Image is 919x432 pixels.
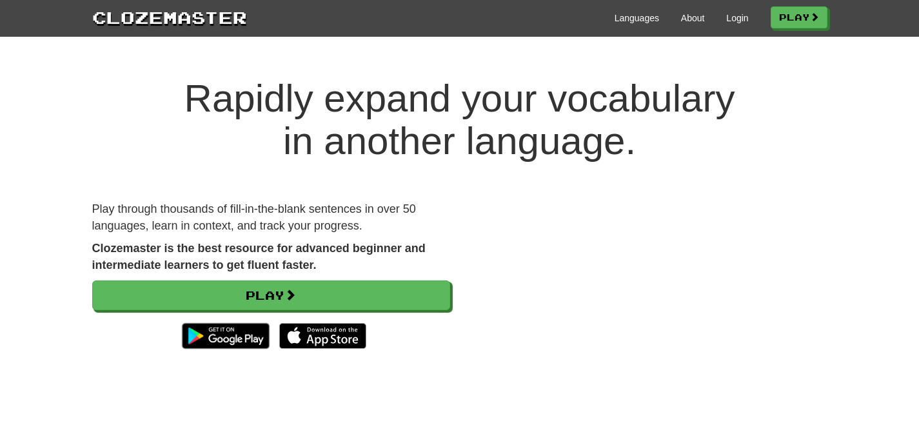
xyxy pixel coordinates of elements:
[92,5,247,29] a: Clozemaster
[726,12,748,25] a: Login
[92,280,450,310] a: Play
[771,6,827,28] a: Play
[615,12,659,25] a: Languages
[92,242,426,271] strong: Clozemaster is the best resource for advanced beginner and intermediate learners to get fluent fa...
[175,317,275,355] img: Get it on Google Play
[92,201,450,234] p: Play through thousands of fill-in-the-blank sentences in over 50 languages, learn in context, and...
[279,323,366,349] img: Download_on_the_App_Store_Badge_US-UK_135x40-25178aeef6eb6b83b96f5f2d004eda3bffbb37122de64afbaef7...
[681,12,705,25] a: About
